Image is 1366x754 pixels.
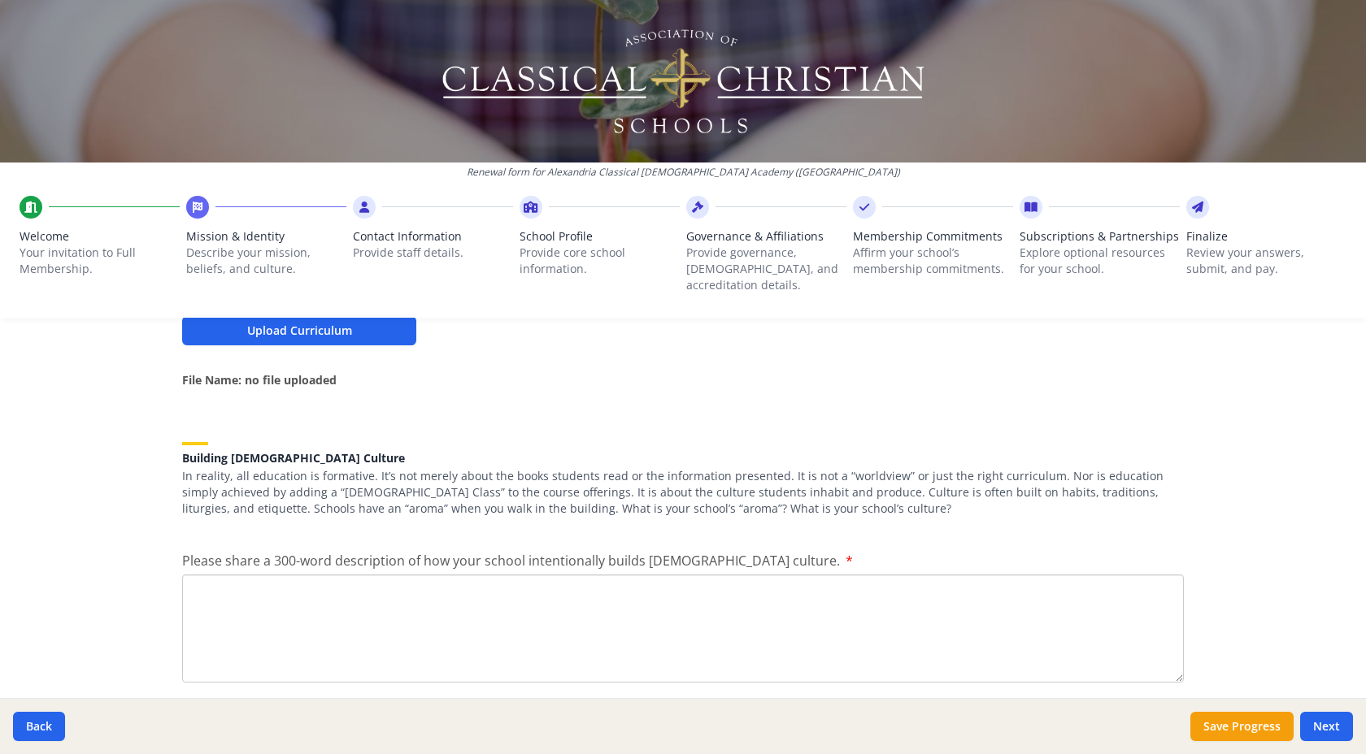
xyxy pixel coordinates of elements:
[353,228,513,245] span: Contact Information
[1020,245,1180,277] p: Explore optional resources for your school.
[182,552,840,570] span: Please share a 300-word description of how your school intentionally builds [DEMOGRAPHIC_DATA] cu...
[182,372,337,388] strong: File Name: no file uploaded
[1186,245,1346,277] p: Review your answers, submit, and pay.
[182,468,1184,517] p: In reality, all education is formative. It’s not merely about the books students read or the info...
[1020,228,1180,245] span: Subscriptions & Partnerships
[520,228,680,245] span: School Profile
[13,712,65,741] button: Back
[686,228,846,245] span: Governance & Affiliations
[20,228,180,245] span: Welcome
[853,228,1013,245] span: Membership Commitments
[182,452,1184,464] h5: Building [DEMOGRAPHIC_DATA] Culture
[353,245,513,261] p: Provide staff details.
[186,228,346,245] span: Mission & Identity
[440,24,927,138] img: Logo
[1190,712,1294,741] button: Save Progress
[182,316,416,345] button: Upload Curriculum
[520,245,680,277] p: Provide core school information.
[1300,712,1353,741] button: Next
[686,245,846,293] p: Provide governance, [DEMOGRAPHIC_DATA], and accreditation details.
[20,245,180,277] p: Your invitation to Full Membership.
[853,245,1013,277] p: Affirm your school’s membership commitments.
[186,245,346,277] p: Describe your mission, beliefs, and culture.
[1186,228,1346,245] span: Finalize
